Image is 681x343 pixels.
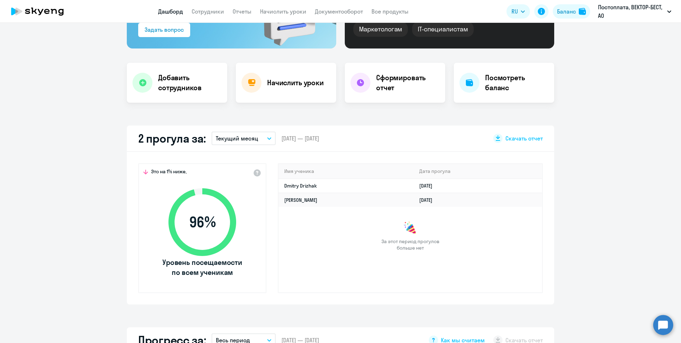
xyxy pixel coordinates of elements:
[161,257,243,277] span: Уровень посещаемости по всем ученикам
[260,8,306,15] a: Начислить уроки
[371,8,409,15] a: Все продукты
[233,8,251,15] a: Отчеты
[598,3,664,20] p: Постоплата, ВЕКТОР-БЕСТ, АО
[216,134,258,143] p: Текущий месяц
[403,221,417,235] img: congrats
[161,214,243,231] span: 96 %
[412,22,473,37] div: IT-специалистам
[506,4,530,19] button: RU
[281,134,319,142] span: [DATE] — [DATE]
[579,8,586,15] img: balance
[138,23,190,37] button: Задать вопрос
[267,78,324,88] h4: Начислить уроки
[419,183,438,189] a: [DATE]
[284,183,317,189] a: Dmitry Drizhak
[279,164,414,179] th: Имя ученика
[158,73,222,93] h4: Добавить сотрудников
[284,197,317,203] a: [PERSON_NAME]
[138,131,206,145] h2: 2 прогула за:
[553,4,590,19] button: Балансbalance
[353,22,408,37] div: Маркетологам
[380,238,440,251] span: За этот период прогулов больше нет
[511,7,518,16] span: RU
[505,134,543,142] span: Скачать отчет
[594,3,675,20] button: Постоплата, ВЕКТОР-БЕСТ, АО
[419,197,438,203] a: [DATE]
[414,164,542,179] th: Дата прогула
[145,25,184,34] div: Задать вопрос
[557,7,576,16] div: Баланс
[315,8,363,15] a: Документооборот
[485,73,549,93] h4: Посмотреть баланс
[151,168,187,177] span: Это на 1% ниже,
[192,8,224,15] a: Сотрудники
[376,73,440,93] h4: Сформировать отчет
[212,132,276,145] button: Текущий месяц
[158,8,183,15] a: Дашборд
